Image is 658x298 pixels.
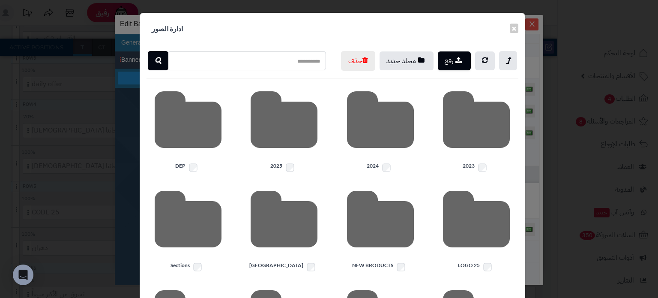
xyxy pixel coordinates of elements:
[286,163,294,172] input: 2025
[242,262,326,273] label: [GEOGRAPHIC_DATA]
[307,263,315,271] input: [GEOGRAPHIC_DATA]
[339,262,422,273] label: NEW BRODUCTS
[13,265,33,285] div: Open Intercom Messenger
[147,20,188,38] h4: ادارة الصور
[147,162,230,173] label: DEP
[435,262,518,273] label: LOGO 25
[483,263,491,271] input: LOGO 25
[380,51,434,70] button: مجلد جديد
[479,163,487,172] input: 2023
[189,163,197,172] input: DEP
[194,263,202,271] input: Sections
[147,262,230,273] label: Sections
[397,263,405,271] input: NEW BRODUCTS
[382,163,390,172] input: 2024
[510,24,518,33] button: ×
[438,51,471,70] button: رفع
[242,162,326,173] label: 2025
[435,162,518,173] label: 2023
[341,51,375,71] button: حذف
[339,162,422,173] label: 2024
